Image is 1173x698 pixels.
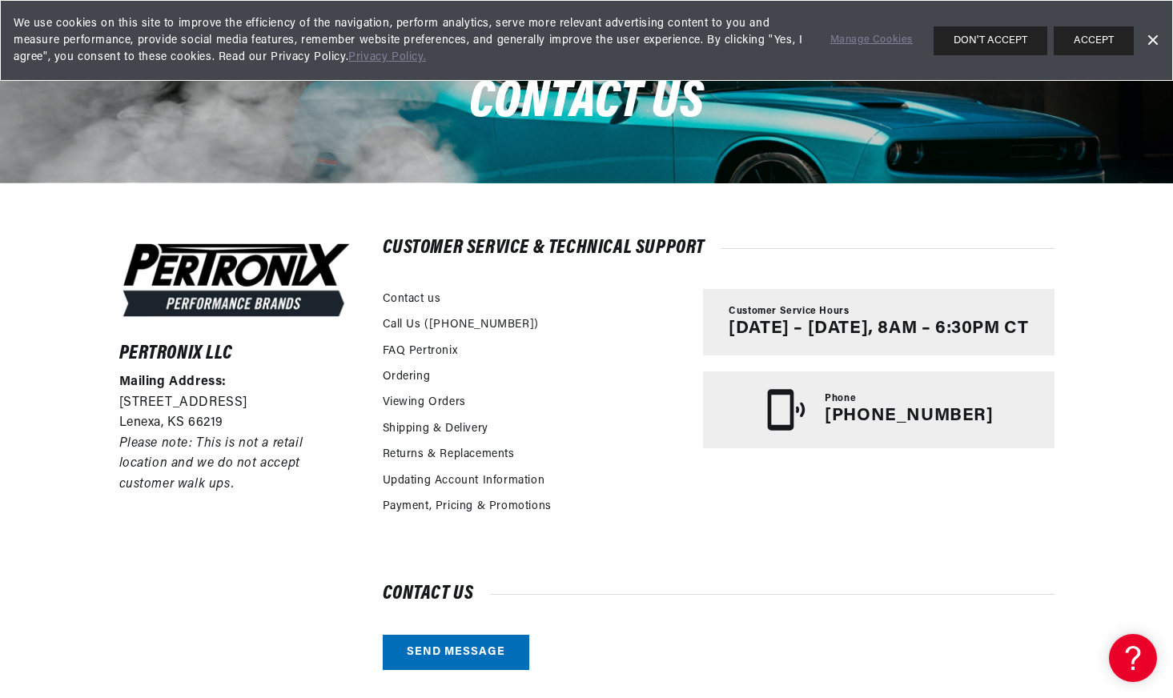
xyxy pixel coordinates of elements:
[729,305,849,319] span: Customer Service Hours
[383,420,488,438] a: Shipping & Delivery
[830,32,913,49] a: Manage Cookies
[119,393,353,414] p: [STREET_ADDRESS]
[383,446,515,463] a: Returns & Replacements
[1140,29,1164,53] a: Dismiss Banner
[383,316,539,334] a: Call Us ([PHONE_NUMBER])
[119,437,303,491] em: Please note: This is not a retail location and we do not accept customer walk ups.
[383,240,1054,256] h2: Customer Service & Technical Support
[119,375,227,388] strong: Mailing Address:
[825,406,993,427] p: [PHONE_NUMBER]
[383,343,458,360] a: FAQ Pertronix
[703,371,1054,448] a: Phone [PHONE_NUMBER]
[119,346,353,362] h6: Pertronix LLC
[14,15,808,66] span: We use cookies on this site to improve the efficiency of the navigation, perform analytics, serve...
[383,368,431,386] a: Ordering
[383,472,545,490] a: Updating Account Information
[383,498,552,515] a: Payment, Pricing & Promotions
[1054,26,1134,55] button: ACCEPT
[934,26,1047,55] button: DON'T ACCEPT
[729,319,1028,339] p: [DATE] – [DATE], 8AM – 6:30PM CT
[825,392,856,406] span: Phone
[383,291,441,308] a: Contact us
[383,394,466,411] a: Viewing Orders
[469,77,705,129] span: Contact us
[348,51,426,63] a: Privacy Policy.
[119,413,353,434] p: Lenexa, KS 66219
[383,635,529,671] a: Send message
[383,586,1054,602] h2: Contact us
